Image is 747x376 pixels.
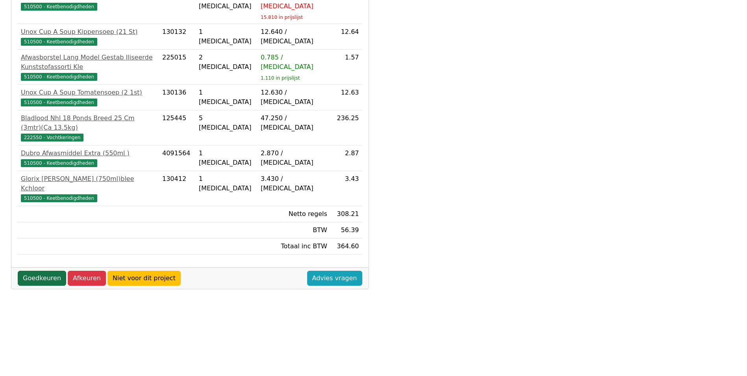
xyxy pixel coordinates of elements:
[18,271,66,286] a: Goedkeuren
[21,27,156,37] div: Unox Cup A Soup Kippensoep (21 St)
[330,24,362,50] td: 12.64
[21,174,156,193] div: Glorix [PERSON_NAME] (750ml)blee Kchloor
[261,114,327,132] div: 47.250 / [MEDICAL_DATA]
[21,53,156,81] a: Afwasborstel Lang Model Gestab Iliseerde Kunststofassorti Kle510500 - Keetbenodigdheden
[159,171,196,206] td: 130412
[261,27,327,46] div: 12.640 / [MEDICAL_DATA]
[21,149,156,168] a: Dubro Afwasmiddel Extra (550ml )510500 - Keetbenodigdheden
[68,271,106,286] a: Afkeuren
[258,238,330,255] td: Totaal inc BTW
[330,171,362,206] td: 3.43
[21,88,156,97] div: Unox Cup A Soup Tomatensoep (2 1st)
[261,15,303,20] sub: 15.810 in prijslijst
[330,145,362,171] td: 2.87
[21,53,156,72] div: Afwasborstel Lang Model Gestab Iliseerde Kunststofassorti Kle
[261,53,327,72] div: 0.785 / [MEDICAL_DATA]
[199,88,254,107] div: 1 [MEDICAL_DATA]
[159,110,196,145] td: 125445
[21,174,156,203] a: Glorix [PERSON_NAME] (750ml)blee Kchloor510500 - Keetbenodigdheden
[307,271,362,286] a: Advies vragen
[159,50,196,85] td: 225015
[258,206,330,222] td: Netto regels
[21,3,97,11] span: 510500 - Keetbenodigdheden
[199,114,254,132] div: 5 [MEDICAL_DATA]
[21,99,97,106] span: 510500 - Keetbenodigdheden
[330,110,362,145] td: 236.25
[199,149,254,168] div: 1 [MEDICAL_DATA]
[330,50,362,85] td: 1.57
[330,238,362,255] td: 364.60
[261,174,327,193] div: 3.430 / [MEDICAL_DATA]
[261,75,300,81] sub: 1.110 in prijslijst
[21,114,156,132] div: Bladlood Nhl 18 Ponds Breed 25 Cm (3mtr)(Ca 13.5kg)
[108,271,181,286] a: Niet voor dit project
[199,174,254,193] div: 1 [MEDICAL_DATA]
[159,85,196,110] td: 130136
[21,88,156,107] a: Unox Cup A Soup Tomatensoep (2 1st)510500 - Keetbenodigdheden
[330,206,362,222] td: 308.21
[159,24,196,50] td: 130132
[21,114,156,142] a: Bladlood Nhl 18 Ponds Breed 25 Cm (3mtr)(Ca 13.5kg)222550 - Vochtkeringen
[330,222,362,238] td: 56.39
[21,27,156,46] a: Unox Cup A Soup Kippensoep (21 St)510500 - Keetbenodigdheden
[21,194,97,202] span: 510500 - Keetbenodigdheden
[258,222,330,238] td: BTW
[261,149,327,168] div: 2.870 / [MEDICAL_DATA]
[199,27,254,46] div: 1 [MEDICAL_DATA]
[21,159,97,167] span: 510500 - Keetbenodigdheden
[21,149,156,158] div: Dubro Afwasmiddel Extra (550ml )
[199,53,254,72] div: 2 [MEDICAL_DATA]
[21,38,97,46] span: 510500 - Keetbenodigdheden
[21,134,83,141] span: 222550 - Vochtkeringen
[330,85,362,110] td: 12.63
[21,73,97,81] span: 510500 - Keetbenodigdheden
[159,145,196,171] td: 4091564
[261,88,327,107] div: 12.630 / [MEDICAL_DATA]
